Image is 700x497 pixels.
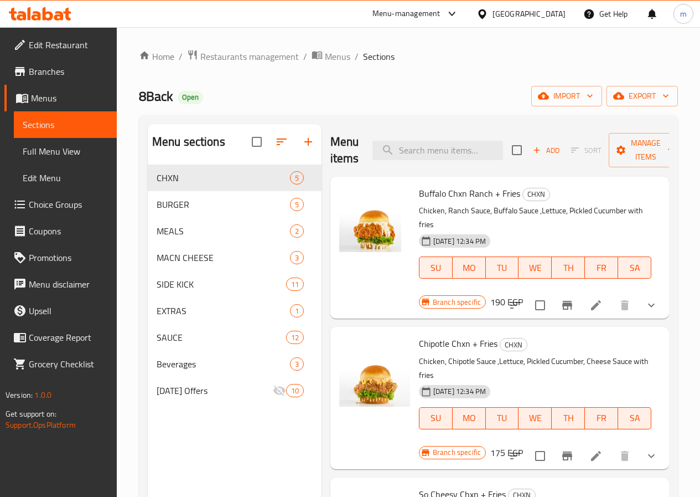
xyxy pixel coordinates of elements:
[4,271,117,298] a: Menu disclaimer
[29,278,108,291] span: Menu disclaimer
[490,410,515,426] span: TU
[6,388,33,402] span: Version:
[540,89,593,103] span: import
[618,257,651,279] button: SA
[518,257,552,279] button: WE
[585,257,618,279] button: FR
[523,260,547,276] span: WE
[623,260,647,276] span: SA
[428,297,485,308] span: Branch specific
[291,199,303,210] span: 5
[457,410,481,426] span: MO
[157,251,290,264] div: MACN CHEESE
[4,244,117,271] a: Promotions
[680,8,687,20] span: m
[453,257,486,279] button: MO
[500,338,527,351] div: CHXN
[424,410,448,426] span: SU
[148,160,322,408] nav: Menu sections
[330,134,359,167] h2: Menu items
[286,331,304,344] div: items
[523,410,547,426] span: WE
[502,292,528,319] button: sort-choices
[157,331,286,344] span: SAUCE
[528,444,552,468] span: Select to update
[492,8,566,20] div: [GEOGRAPHIC_DATA]
[363,50,395,63] span: Sections
[179,50,183,63] li: /
[273,384,286,397] svg: Inactive section
[139,49,678,64] nav: breadcrumb
[295,129,322,155] button: Add section
[148,351,322,377] div: Beverages3
[290,251,304,264] div: items
[609,133,683,167] button: Manage items
[556,260,580,276] span: TH
[505,139,528,162] span: Select section
[486,257,519,279] button: TU
[286,384,304,397] div: items
[29,357,108,371] span: Grocery Checklist
[554,292,580,319] button: Branch-specific-item
[623,410,647,426] span: SA
[564,142,609,159] span: Select section first
[428,447,485,458] span: Branch specific
[638,443,665,469] button: show more
[23,145,108,158] span: Full Menu View
[287,279,303,290] span: 11
[589,299,603,312] a: Edit menu item
[152,134,225,150] h2: Menu sections
[178,91,203,104] div: Open
[148,218,322,244] div: MEALS2
[291,253,303,263] span: 3
[14,138,117,165] a: Full Menu View
[6,418,76,432] a: Support.OpsPlatform
[290,171,304,185] div: items
[291,306,303,316] span: 1
[585,407,618,429] button: FR
[522,188,550,201] div: CHXN
[148,191,322,218] div: BURGER5
[14,165,117,191] a: Edit Menu
[611,292,638,319] button: delete
[615,89,669,103] span: export
[453,407,486,429] button: MO
[4,58,117,85] a: Branches
[4,218,117,244] a: Coupons
[291,359,303,370] span: 3
[638,292,665,319] button: show more
[6,407,56,421] span: Get support on:
[419,257,453,279] button: SU
[139,50,174,63] a: Home
[29,224,108,238] span: Coupons
[552,257,585,279] button: TH
[157,224,290,238] span: MEALS
[200,50,299,63] span: Restaurants management
[291,173,303,183] span: 5
[554,443,580,469] button: Branch-specific-item
[291,226,303,237] span: 2
[148,298,322,324] div: EXTRAS1
[148,324,322,351] div: SAUCE12
[29,65,108,78] span: Branches
[531,86,602,106] button: import
[4,324,117,351] a: Coverage Report
[372,7,440,21] div: Menu-management
[645,299,658,312] svg: Show Choices
[325,50,350,63] span: Menus
[4,298,117,324] a: Upsell
[606,86,678,106] button: export
[490,445,523,460] h6: 175 EGP
[157,278,286,291] span: SIDE KICK
[528,294,552,317] span: Select to update
[157,357,290,371] div: Beverages
[29,304,108,317] span: Upsell
[419,204,651,232] p: Chicken, Ranch Sauce, Buffalo Sauce ,Lettuce, Pickled Cucumber with fries
[290,357,304,371] div: items
[611,443,638,469] button: delete
[618,407,651,429] button: SA
[528,142,564,159] span: Add item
